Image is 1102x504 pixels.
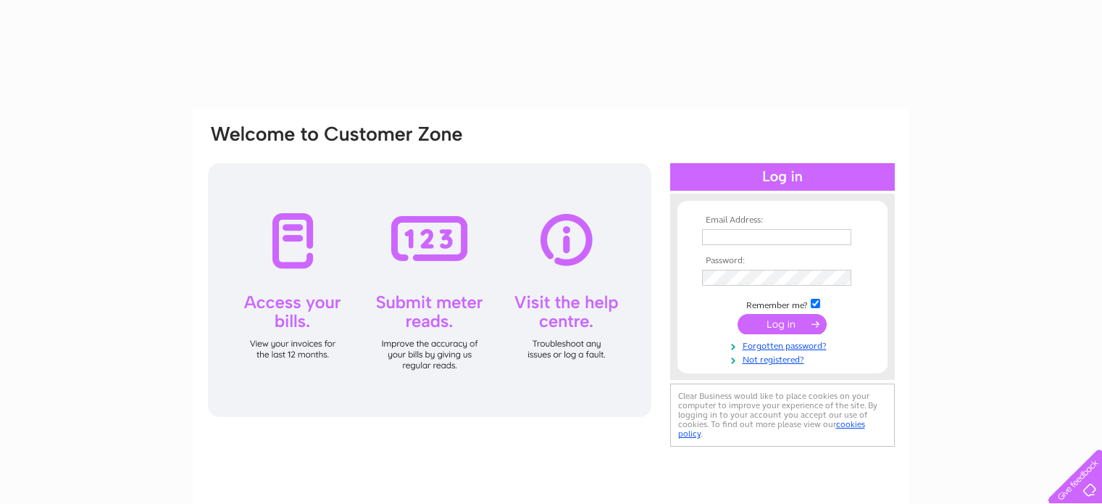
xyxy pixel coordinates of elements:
th: Email Address: [698,215,867,226]
td: Remember me? [698,297,867,311]
a: Forgotten password? [702,338,867,352]
input: Submit [738,314,827,334]
img: npw-badge-icon-locked.svg [834,272,846,284]
div: Clear Business would like to place cookies on your computer to improve your experience of the sit... [670,384,895,447]
a: Not registered? [702,352,867,365]
th: Password: [698,256,867,266]
img: npw-badge-icon-locked.svg [834,231,846,243]
a: cookies policy [678,419,865,439]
